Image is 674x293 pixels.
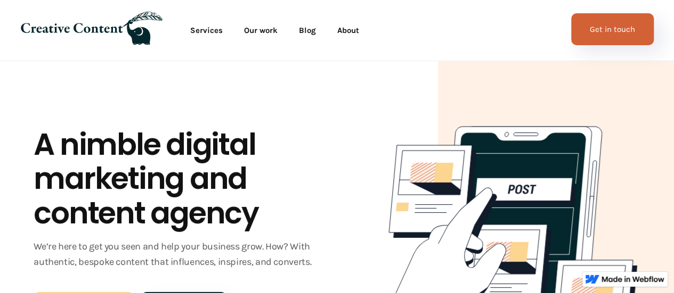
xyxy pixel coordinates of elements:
[571,13,654,45] a: Get in touch
[288,20,327,41] a: Blog
[34,128,325,230] h1: A nimble digital marketing and content agency
[602,276,664,282] img: Made in Webflow
[20,12,163,49] a: home
[327,20,370,41] a: About
[180,20,233,41] a: Services
[233,20,288,41] a: Our work
[34,239,325,270] p: We’re here to get you seen and help your business grow. How? With authentic, bespoke content that...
